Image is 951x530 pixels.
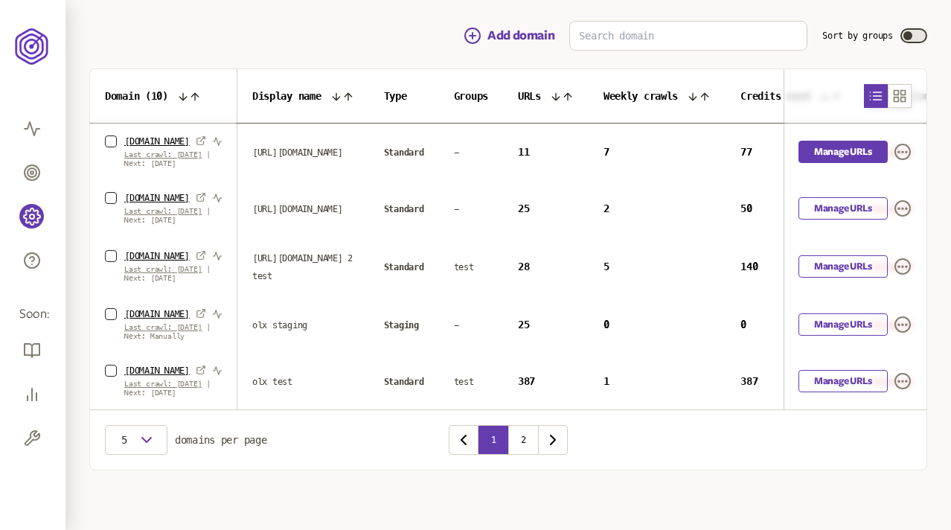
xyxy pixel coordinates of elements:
span: Display name [252,90,321,102]
span: 25 [518,319,529,331]
span: Standard [384,262,424,272]
span: Soon: [19,306,46,323]
span: Domain ( 10 ) [105,90,168,102]
span: Last crawl: [DATE] [124,380,202,388]
span: 11 [518,146,529,158]
span: 77 [740,146,752,158]
span: Next: [DATE] [124,389,176,397]
span: [URL][DOMAIN_NAME] [252,147,343,158]
span: - [454,204,459,214]
span: URLs [518,90,541,102]
span: Type [384,90,407,102]
span: Last crawl: [DATE] [124,207,202,215]
button: 2 [508,425,538,455]
span: 387 [740,375,758,387]
a: [DOMAIN_NAME] [124,192,190,204]
span: 0 [740,319,746,331]
span: - [454,320,459,331]
span: olx test [252,377,292,387]
span: Last crawl: [DATE] [124,265,202,273]
a: [DOMAIN_NAME] [124,135,190,147]
span: 5 [603,261,609,272]
p: | [124,265,222,283]
span: Standard [384,147,424,158]
p: | [124,150,222,168]
a: [DOMAIN_NAME] [124,365,190,377]
span: 2 [603,202,609,214]
span: Groups [454,90,488,102]
a: Manage URLs [798,313,888,336]
span: Last crawl: [DATE] [124,150,202,159]
span: Standard [384,377,424,387]
span: 387 [518,375,535,387]
span: test [454,377,474,387]
span: domains per page [175,434,267,446]
span: - [454,147,459,158]
span: Next: Manually [124,332,185,340]
p: | [124,207,222,225]
span: [URL][DOMAIN_NAME] [252,204,343,214]
span: [URL][DOMAIN_NAME] 2 test [252,253,353,281]
span: test [454,262,474,272]
span: 7 [603,146,609,158]
span: 140 [740,261,758,272]
span: Standard [384,204,424,214]
p: | [124,323,222,341]
a: [DOMAIN_NAME] [124,250,190,262]
a: Manage URLs [798,141,888,163]
span: 0 [603,319,609,331]
span: 25 [518,202,529,214]
a: Manage URLs [798,255,888,278]
label: Sort by groups [822,30,893,42]
button: 1 [478,425,508,455]
span: Next: [DATE] [124,274,176,282]
span: 1 [603,375,609,387]
button: 5 [105,425,167,455]
input: Search domain [570,22,807,50]
span: 50 [740,202,752,214]
span: 28 [518,261,529,272]
a: Manage URLs [798,370,888,392]
span: olx staging [252,320,307,331]
span: Staging [384,320,419,331]
a: [DOMAIN_NAME] [124,308,190,320]
button: Add domain [464,27,554,45]
span: Credits used [740,90,810,102]
span: Weekly crawls [603,90,678,102]
span: Last crawl: [DATE] [124,323,202,331]
a: Manage URLs [798,197,888,220]
span: 5 [117,434,132,446]
p: | [124,380,222,397]
span: Next: [DATE] [124,159,176,167]
span: Next: [DATE] [124,216,176,224]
